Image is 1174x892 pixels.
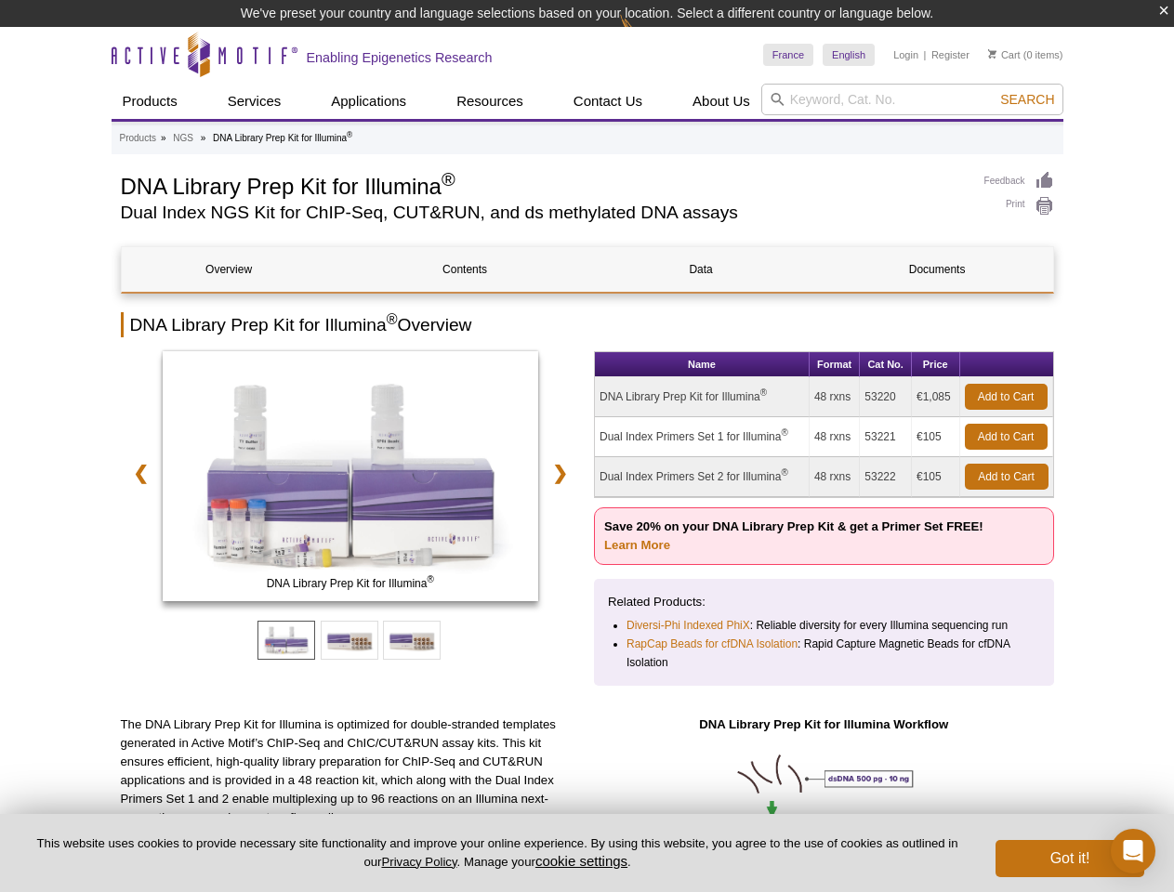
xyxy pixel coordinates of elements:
[912,457,960,497] td: €105
[595,457,810,497] td: Dual Index Primers Set 2 for Illumina
[988,48,1021,61] a: Cart
[860,377,912,417] td: 53220
[122,247,336,292] a: Overview
[347,130,352,139] sup: ®
[810,377,860,417] td: 48 rxns
[173,130,193,147] a: NGS
[594,247,809,292] a: Data
[1000,92,1054,107] span: Search
[860,457,912,497] td: 53222
[699,717,948,731] strong: DNA Library Prep Kit for Illumina Workflow
[604,538,670,552] a: Learn More
[996,840,1144,877] button: Got it!
[810,417,860,457] td: 48 rxns
[912,377,960,417] td: €1,085
[627,635,798,653] a: RapCap Beads for cfDNA Isolation
[604,519,983,552] strong: Save 20% on your DNA Library Prep Kit & get a Primer Set FREE!
[121,171,966,199] h1: DNA Library Prep Kit for Illumina
[442,169,455,190] sup: ®
[912,417,960,457] td: €105
[912,352,960,377] th: Price
[121,715,581,827] p: The DNA Library Prep Kit for Illumina is optimized for double-stranded templates generated in Act...
[781,427,787,438] sup: ®
[823,44,875,66] a: English
[307,49,493,66] h2: Enabling Epigenetics Research
[781,467,787,478] sup: ®
[120,130,156,147] a: Products
[166,574,534,593] span: DNA Library Prep Kit for Illumina
[627,616,1023,635] li: : Reliable diversity for every Illumina sequencing run
[535,853,627,869] button: cookie settings
[112,84,189,119] a: Products
[161,133,166,143] li: »
[763,44,813,66] a: France
[830,247,1045,292] a: Documents
[965,384,1048,410] a: Add to Cart
[217,84,293,119] a: Services
[595,417,810,457] td: Dual Index Primers Set 1 for Illumina
[931,48,970,61] a: Register
[860,352,912,377] th: Cat No.
[201,133,206,143] li: »
[984,171,1054,191] a: Feedback
[121,204,966,221] h2: Dual Index NGS Kit for ChIP-Seq, CUT&RUN, and ds methylated DNA assays
[761,84,1063,115] input: Keyword, Cat. No.
[965,424,1048,450] a: Add to Cart
[540,452,580,494] a: ❯
[965,464,1049,490] a: Add to Cart
[627,635,1023,672] li: : Rapid Capture Magnetic Beads for cfDNA Isolation
[358,247,573,292] a: Contents
[995,91,1060,108] button: Search
[163,351,539,602] img: DNA Library Prep Kit for Illumina
[595,352,810,377] th: Name
[387,310,398,326] sup: ®
[445,84,534,119] a: Resources
[924,44,927,66] li: |
[213,133,352,143] li: DNA Library Prep Kit for Illumina
[163,351,539,608] a: DNA Library Prep Kit for Illumina
[562,84,653,119] a: Contact Us
[893,48,918,61] a: Login
[810,352,860,377] th: Format
[427,574,433,584] sup: ®
[760,387,767,398] sup: ®
[381,855,456,869] a: Privacy Policy
[620,14,669,58] img: Change Here
[595,377,810,417] td: DNA Library Prep Kit for Illumina
[988,49,996,59] img: Your Cart
[860,417,912,457] td: 53221
[681,84,761,119] a: About Us
[1111,829,1155,873] div: Open Intercom Messenger
[988,44,1063,66] li: (0 items)
[121,452,161,494] a: ❮
[121,312,1054,337] h2: DNA Library Prep Kit for Illumina Overview
[30,835,965,871] p: This website uses cookies to provide necessary site functionality and improve your online experie...
[608,593,1040,611] p: Related Products:
[320,84,417,119] a: Applications
[810,457,860,497] td: 48 rxns
[627,616,750,635] a: Diversi-Phi Indexed PhiX
[984,196,1054,216] a: Print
